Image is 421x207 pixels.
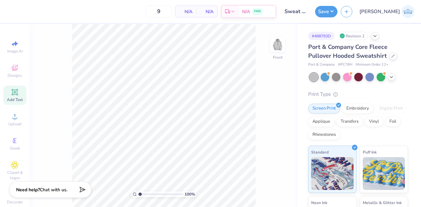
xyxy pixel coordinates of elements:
[254,9,261,14] span: FREE
[308,43,387,60] span: Port & Company Core Fleece Pullover Hooded Sweatshirt
[338,32,368,40] div: Revision 2
[308,62,335,68] span: Port & Company
[363,199,402,206] span: Metallic & Glitter Ink
[8,73,22,78] span: Designs
[311,157,354,190] img: Standard
[7,49,23,54] span: Image AI
[146,6,172,17] input: – –
[359,5,414,18] a: [PERSON_NAME]
[16,187,40,193] strong: Need help?
[308,130,340,140] div: Rhinestones
[311,199,327,206] span: Neon Ink
[7,199,23,205] span: Decorate
[375,104,407,114] div: Digital Print
[273,54,283,60] div: Front
[40,187,67,193] span: Chat with us.
[308,104,340,114] div: Screen Print
[402,5,414,18] img: Janilyn Atanacio
[356,62,388,68] span: Minimum Order: 12 +
[280,5,312,18] input: Untitled Design
[10,146,20,151] span: Greek
[200,8,213,15] span: N/A
[311,149,329,155] span: Standard
[242,8,250,15] span: N/A
[363,149,377,155] span: Puff Ink
[342,104,373,114] div: Embroidery
[271,38,284,51] img: Front
[179,8,192,15] span: N/A
[359,8,400,15] span: [PERSON_NAME]
[3,170,26,180] span: Clipart & logos
[338,62,352,68] span: # PC78H
[315,6,337,17] button: Save
[308,32,334,40] div: # 488793D
[308,91,408,98] div: Print Type
[185,191,195,197] span: 100 %
[308,117,334,127] div: Applique
[8,121,21,127] span: Upload
[7,97,23,102] span: Add Text
[363,157,405,190] img: Puff Ink
[385,117,401,127] div: Foil
[365,117,383,127] div: Vinyl
[336,117,363,127] div: Transfers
